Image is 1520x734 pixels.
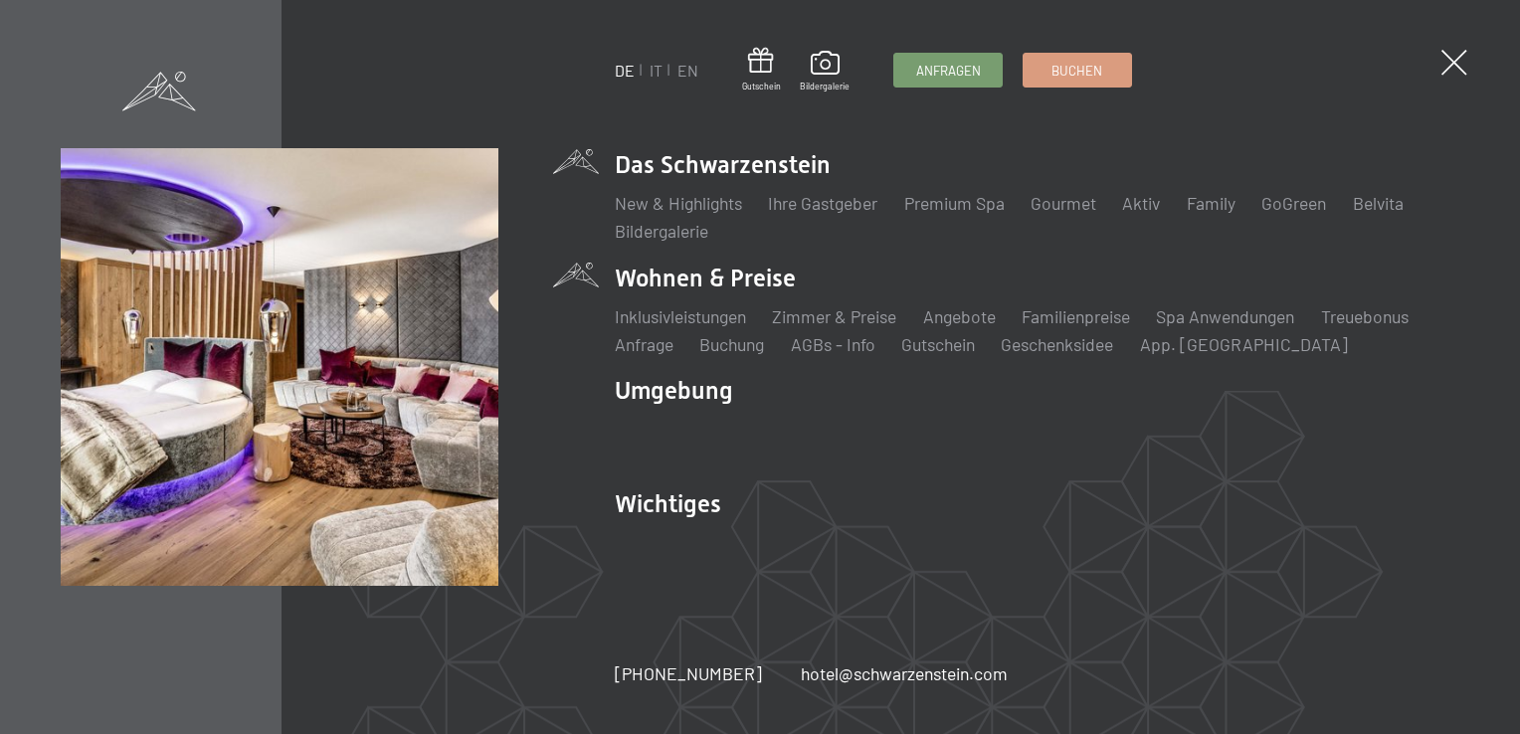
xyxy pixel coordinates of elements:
a: Zimmer & Preise [772,305,896,327]
a: Bildergalerie [615,220,708,242]
a: Premium Spa [904,192,1005,214]
a: Ihre Gastgeber [768,192,877,214]
span: Bildergalerie [800,81,850,92]
a: DE [615,61,635,80]
span: Gutschein [742,81,781,92]
a: App. [GEOGRAPHIC_DATA] [1140,333,1348,355]
a: Gourmet [1031,192,1096,214]
a: Bildergalerie [800,51,850,92]
a: Spa Anwendungen [1156,305,1294,327]
a: EN [677,61,698,80]
a: Familienpreise [1022,305,1130,327]
span: Buchen [1051,62,1102,80]
a: Family [1187,192,1235,214]
a: Aktiv [1122,192,1160,214]
a: Geschenksidee [1001,333,1113,355]
a: Anfragen [894,54,1002,87]
a: Treuebonus [1321,305,1409,327]
a: Gutschein [742,48,781,92]
a: Angebote [923,305,996,327]
a: IT [650,61,663,80]
a: Gutschein [901,333,975,355]
span: [PHONE_NUMBER] [615,662,762,684]
span: Anfragen [916,62,981,80]
a: AGBs - Info [791,333,875,355]
a: Belvita [1353,192,1404,214]
a: hotel@schwarzenstein.com [801,661,1008,686]
a: Inklusivleistungen [615,305,746,327]
a: Buchen [1024,54,1131,87]
a: Buchung [699,333,764,355]
a: New & Highlights [615,192,742,214]
a: [PHONE_NUMBER] [615,661,762,686]
a: Anfrage [615,333,673,355]
a: GoGreen [1261,192,1326,214]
